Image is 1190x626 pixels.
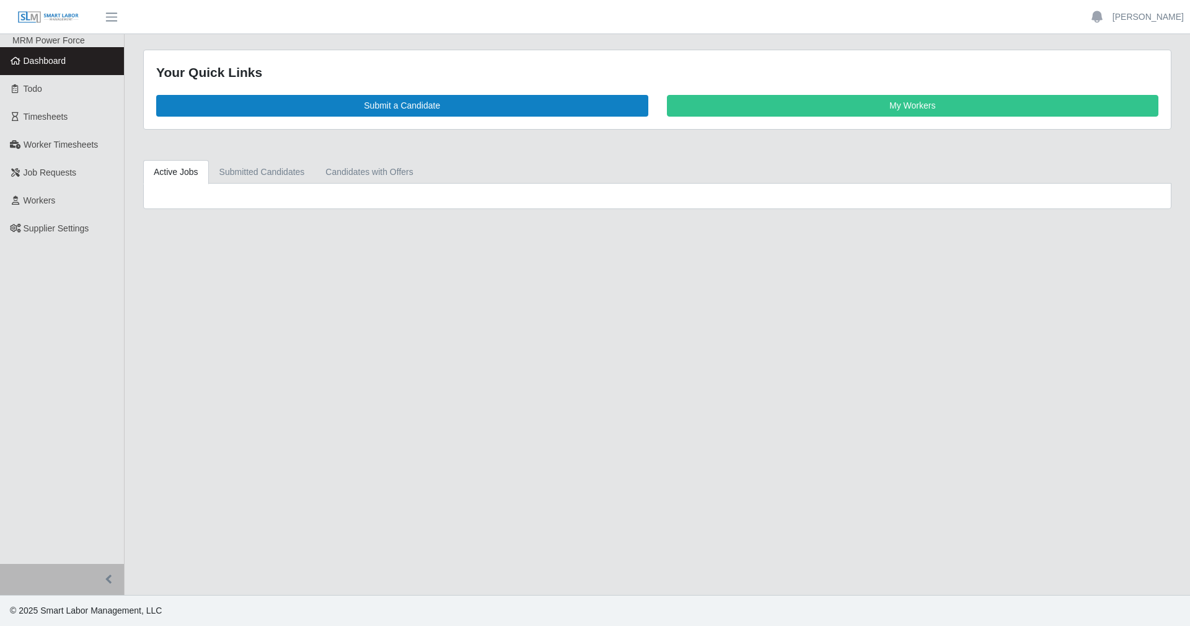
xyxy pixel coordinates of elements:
[24,195,56,205] span: Workers
[315,160,423,184] a: Candidates with Offers
[24,140,98,150] span: Worker Timesheets
[156,63,1158,83] div: Your Quick Links
[10,606,162,615] span: © 2025 Smart Labor Management, LLC
[667,95,1159,117] a: My Workers
[143,160,209,184] a: Active Jobs
[156,95,648,117] a: Submit a Candidate
[24,168,77,177] span: Job Requests
[12,35,85,45] span: MRM Power Force
[209,160,315,184] a: Submitted Candidates
[17,11,79,24] img: SLM Logo
[24,223,89,233] span: Supplier Settings
[24,112,68,122] span: Timesheets
[1113,11,1184,24] a: [PERSON_NAME]
[24,56,66,66] span: Dashboard
[24,84,42,94] span: Todo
